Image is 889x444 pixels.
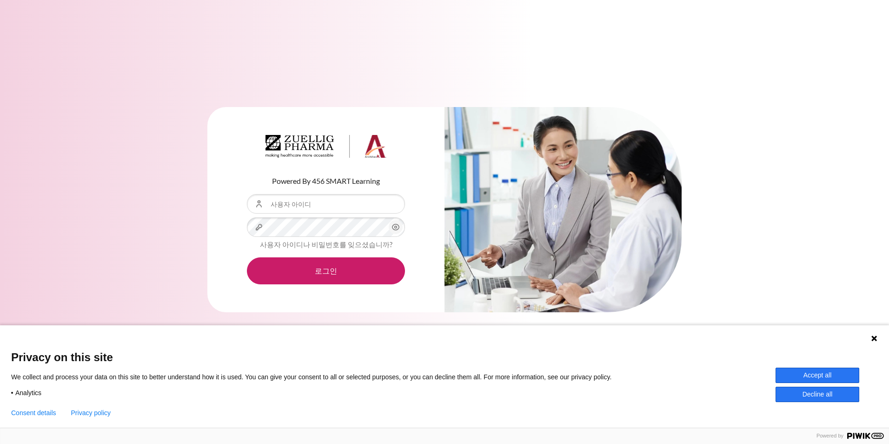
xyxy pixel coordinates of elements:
p: Powered By 456 SMART Learning [247,175,405,187]
button: Decline all [776,387,859,402]
input: 사용자 아이디 [247,194,405,214]
button: Accept all [776,368,859,383]
button: 로그인 [247,257,405,284]
span: Privacy on this site [11,350,878,364]
a: Privacy policy [71,409,111,417]
span: Powered by [813,433,847,439]
p: We collect and process your data on this site to better understand how it is used. You can give y... [11,373,625,381]
a: Architeck [265,135,386,162]
span: Analytics [15,389,41,397]
button: Consent details [11,409,56,417]
img: Architeck [265,135,386,158]
a: 사용자 아이디나 비밀번호를 잊으셨습니까? [260,240,392,249]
